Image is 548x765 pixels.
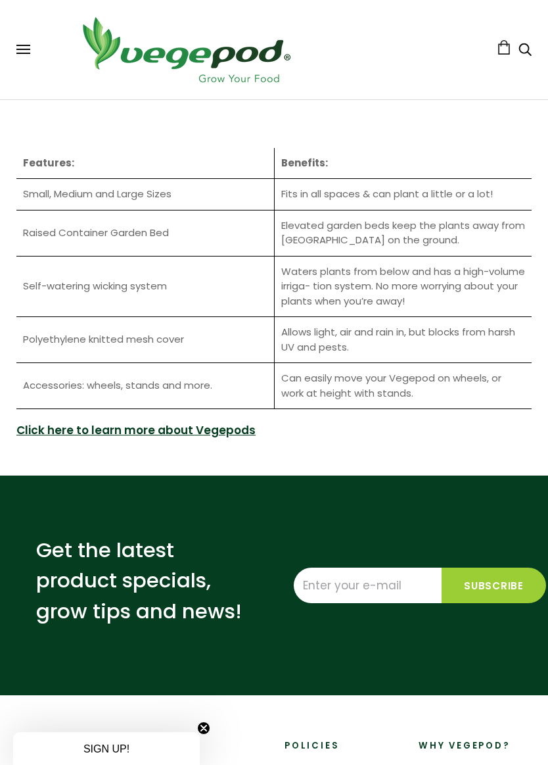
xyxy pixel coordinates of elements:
[16,422,256,439] a: Click here to learn more about Vegepods
[274,256,532,317] td: Waters plants from below and has a high-volume irriga- tion system. No more worrying about your p...
[71,13,301,86] img: Vegepod
[16,256,274,317] td: Self-watering wicking system
[274,179,532,210] td: Fits in all spaces & can plant a little or a lot!
[36,535,254,627] p: Get the latest product specials, grow tips and news!
[16,148,274,179] th: Features:
[285,740,398,753] h2: Policies
[16,210,274,256] td: Raised Container Garden Bed
[16,317,274,363] td: Polyethylene knitted mesh cover
[16,363,274,409] td: Accessories: wheels, stands and more.
[274,148,532,179] th: Benefits:
[274,210,532,256] td: Elevated garden beds keep the plants away from [GEOGRAPHIC_DATA] on the ground.
[16,179,274,210] td: Small, Medium and Large Sizes
[419,740,532,753] h2: Why Vegepod?
[518,44,532,58] a: Search
[274,363,532,409] td: Can easily move your Vegepod on wheels, or work at height with stands.
[83,743,129,754] span: SIGN UP!
[294,568,442,603] input: Enter your e-mail
[197,722,210,735] button: Close teaser
[274,317,532,363] td: Allows light, air and rain in, but blocks from harsh UV and pests.
[442,568,546,603] input: Subscribe
[13,732,200,765] div: SIGN UP!Close teaser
